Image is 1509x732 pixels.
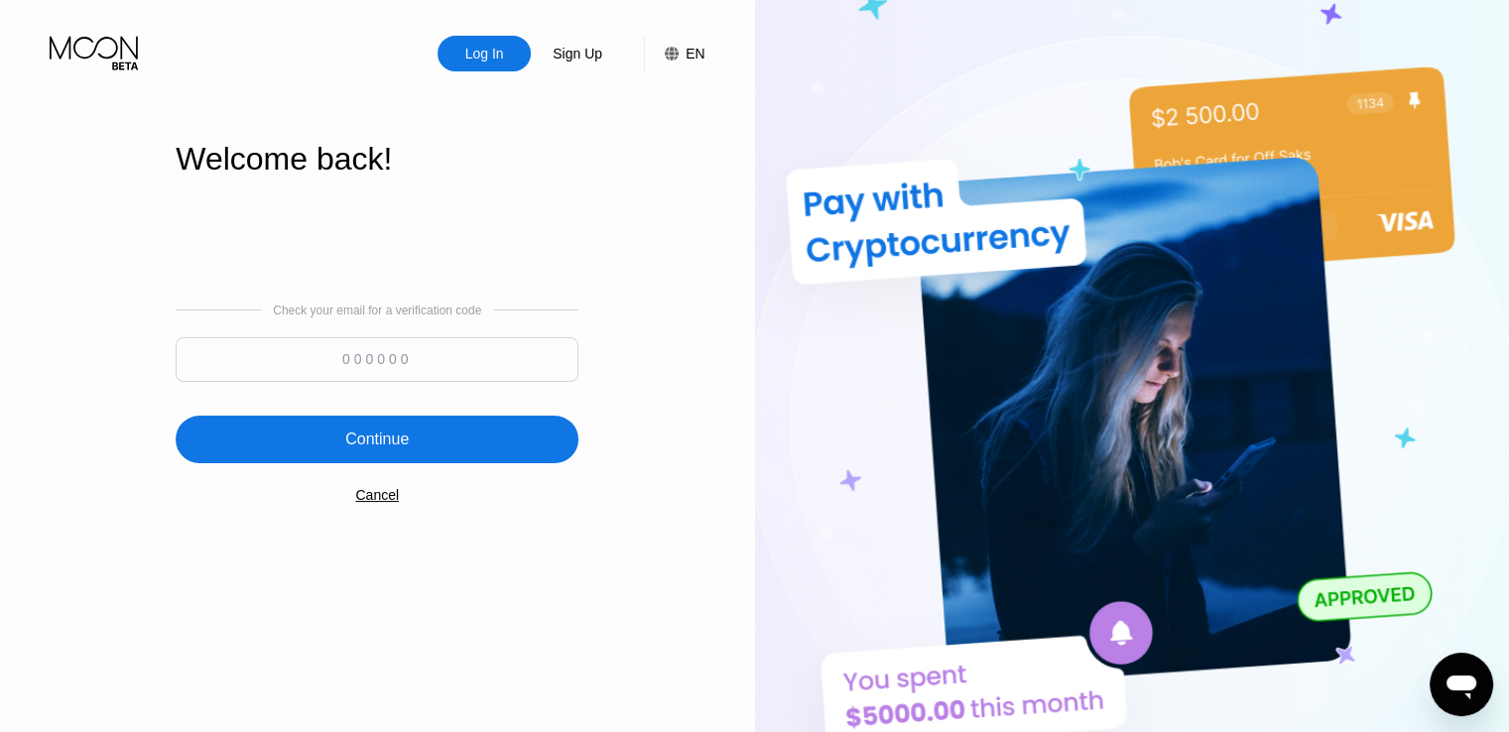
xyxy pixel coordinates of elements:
input: 000000 [176,337,578,382]
div: Cancel [355,487,399,503]
div: Log In [438,36,531,71]
div: Check your email for a verification code [273,304,481,317]
div: EN [644,36,704,71]
iframe: Button to launch messaging window [1430,653,1493,716]
div: Continue [345,429,409,449]
div: EN [686,46,704,61]
div: Sign Up [531,36,624,71]
div: Sign Up [551,44,604,63]
div: Log In [463,44,506,63]
div: Continue [176,416,578,463]
div: Welcome back! [176,141,578,178]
